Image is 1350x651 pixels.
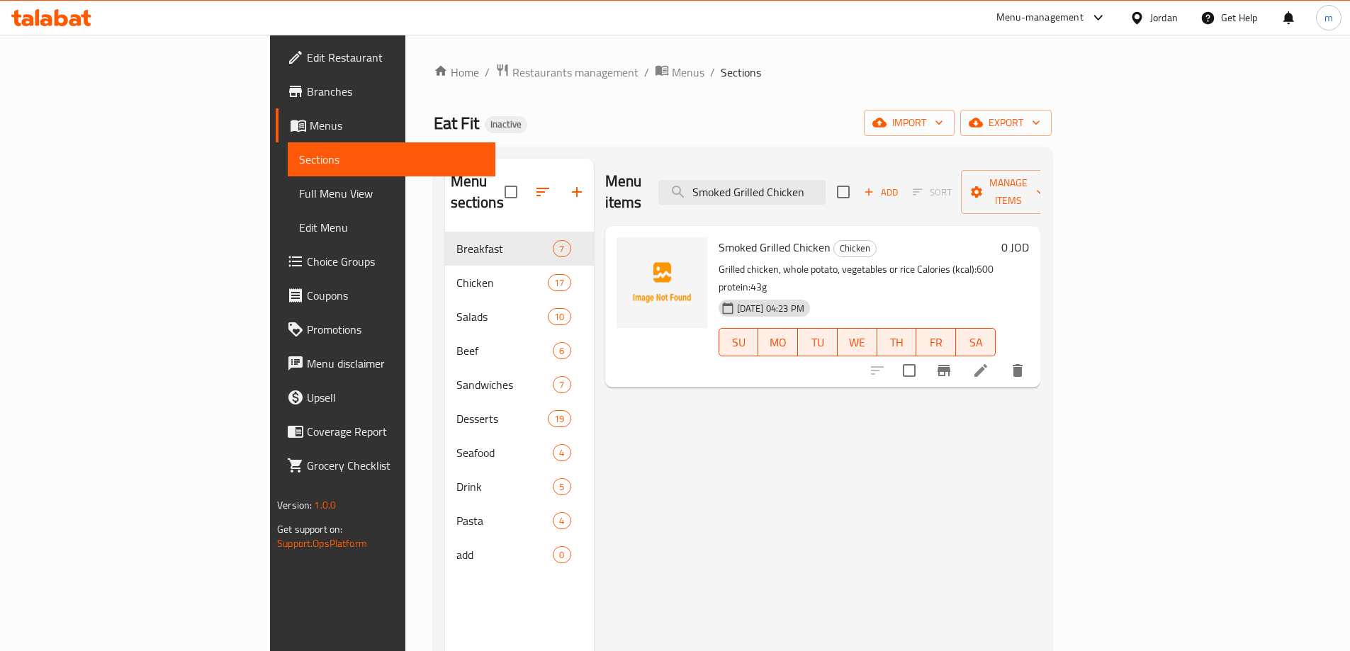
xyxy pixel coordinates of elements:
[445,504,594,538] div: Pasta4
[864,110,955,136] button: import
[553,480,570,494] span: 5
[276,74,495,108] a: Branches
[858,181,904,203] span: Add item
[553,548,570,562] span: 0
[445,436,594,470] div: Seafood4
[553,240,570,257] div: items
[276,414,495,448] a: Coverage Report
[445,368,594,402] div: Sandwiches7
[445,300,594,334] div: Salads10
[307,253,484,270] span: Choice Groups
[456,376,553,393] span: Sandwiches
[833,240,877,257] div: Chicken
[456,444,553,461] div: Seafood
[548,274,570,291] div: items
[299,185,484,202] span: Full Menu View
[288,176,495,210] a: Full Menu View
[276,278,495,312] a: Coupons
[553,344,570,358] span: 6
[549,412,570,426] span: 19
[1001,237,1029,257] h6: 0 JOD
[495,63,639,81] a: Restaurants management
[960,110,1052,136] button: export
[445,402,594,436] div: Desserts19
[731,302,810,315] span: [DATE] 04:23 PM
[310,117,484,134] span: Menus
[445,334,594,368] div: Beef6
[445,470,594,504] div: Drink5
[804,332,832,353] span: TU
[456,410,549,427] span: Desserts
[496,177,526,207] span: Select all sections
[456,546,553,563] div: add
[961,170,1056,214] button: Manage items
[875,114,943,132] span: import
[721,64,761,81] span: Sections
[553,376,570,393] div: items
[307,423,484,440] span: Coverage Report
[553,514,570,528] span: 4
[644,64,649,81] li: /
[307,287,484,304] span: Coupons
[758,328,798,356] button: MO
[553,444,570,461] div: items
[276,244,495,278] a: Choice Groups
[560,175,594,209] button: Add section
[456,308,549,325] div: Salads
[617,237,707,328] img: Smoked Grilled Chicken
[276,380,495,414] a: Upsell
[972,174,1045,210] span: Manage items
[655,63,704,81] a: Menus
[798,328,838,356] button: TU
[456,240,553,257] span: Breakfast
[277,520,342,538] span: Get support on:
[299,219,484,236] span: Edit Menu
[549,310,570,324] span: 10
[719,237,831,258] span: Smoked Grilled Chicken
[553,512,570,529] div: items
[445,232,594,266] div: Breakfast7
[996,9,1084,26] div: Menu-management
[456,478,553,495] span: Drink
[883,332,911,353] span: TH
[553,242,570,256] span: 7
[512,64,639,81] span: Restaurants management
[764,332,792,353] span: MO
[456,512,553,529] span: Pasta
[719,261,996,296] p: Grilled chicken, whole potato, vegetables or rice Calories (kcal):600 protein:43g
[288,210,495,244] a: Edit Menu
[276,312,495,346] a: Promotions
[485,116,527,133] div: Inactive
[927,353,961,387] button: Branch-specific-item
[307,457,484,474] span: Grocery Checklist
[828,177,858,207] span: Select section
[1324,10,1333,26] span: m
[277,534,367,553] a: Support.OpsPlatform
[445,226,594,577] nav: Menu sections
[434,63,1052,81] nav: breadcrumb
[658,180,826,205] input: search
[456,274,549,291] span: Chicken
[956,328,996,356] button: SA
[276,40,495,74] a: Edit Restaurant
[877,328,917,356] button: TH
[553,478,570,495] div: items
[445,538,594,572] div: add0
[548,308,570,325] div: items
[858,181,904,203] button: Add
[485,118,527,130] span: Inactive
[672,64,704,81] span: Menus
[288,142,495,176] a: Sections
[834,240,876,256] span: Chicken
[1001,353,1035,387] button: delete
[276,448,495,482] a: Grocery Checklist
[843,332,872,353] span: WE
[307,49,484,66] span: Edit Restaurant
[862,184,900,200] span: Add
[605,171,642,213] h2: Menu items
[719,328,759,356] button: SU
